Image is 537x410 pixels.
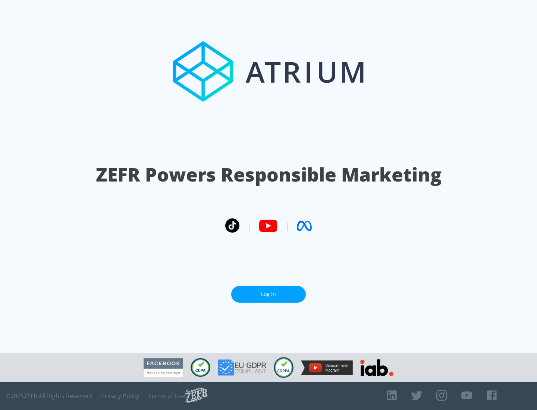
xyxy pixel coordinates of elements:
img: IAB [360,359,393,376]
a: Log In [231,286,306,303]
img: COPPA Compliant [274,357,293,378]
a: Privacy Policy [101,392,139,400]
img: Facebook Marketing Partner [144,358,183,377]
img: GDPR Compliant [218,359,266,376]
h1: ZEFR Powers Responsible Marketing [96,162,442,187]
span: | [285,220,289,231]
span: | [247,220,251,231]
img: YouTube Measurement Program [301,360,353,375]
img: CCPA Compliant [191,358,210,377]
a: Terms of Use [148,392,185,400]
span: © 2025 ZEFR All Rights Reserved [6,392,92,400]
